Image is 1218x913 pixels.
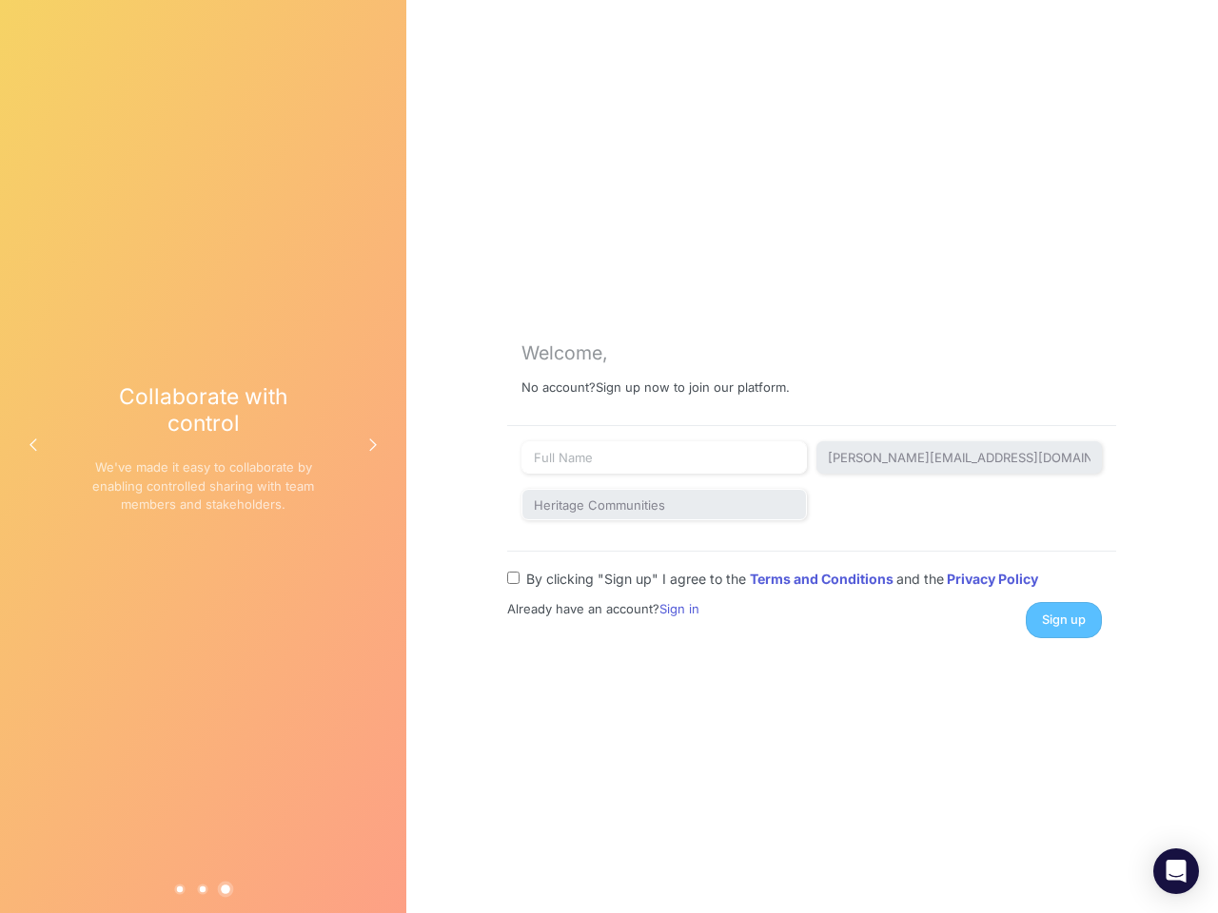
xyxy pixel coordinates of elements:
button: Previous [14,426,52,464]
h6: Already have an account? [507,602,791,617]
div: Welcome, [521,342,1102,364]
button: 2 [198,884,208,894]
a: Sign in [659,601,699,616]
a: Terms and Conditions [750,571,896,587]
label: By clicking "Sign up" I agree to the and the [526,569,1038,589]
input: name@company.com [816,441,1102,474]
button: 1 [175,884,186,894]
a: Privacy Policy [947,571,1038,587]
h6: No account? [521,380,1102,411]
h3: Collaborate with control [91,383,315,436]
input: Full Name [521,441,807,474]
button: 3 [218,881,234,897]
p: Sign up now to join our platform. [596,380,790,396]
p: We've made it easy to collaborate by enabling controlled sharing with team members and stakeholders. [91,458,315,515]
div: Open Intercom Messenger [1153,848,1199,894]
input: Organization [521,489,807,521]
button: Next [354,426,392,464]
